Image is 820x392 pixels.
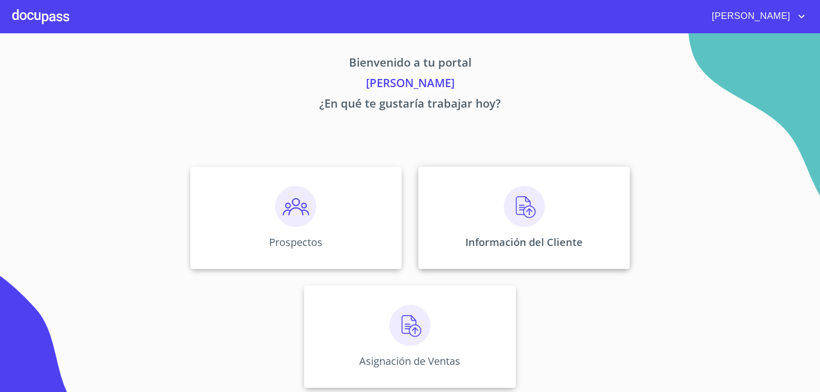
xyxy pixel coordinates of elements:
[94,74,726,95] p: [PERSON_NAME]
[704,8,808,25] button: account of current user
[94,54,726,74] p: Bienvenido a tu portal
[269,235,322,249] p: Prospectos
[359,354,460,368] p: Asignación de Ventas
[704,8,795,25] span: [PERSON_NAME]
[389,305,430,346] img: carga.png
[94,95,726,115] p: ¿En qué te gustaría trabajar hoy?
[275,186,316,227] img: prospectos.png
[504,186,545,227] img: carga.png
[465,235,583,249] p: Información del Cliente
